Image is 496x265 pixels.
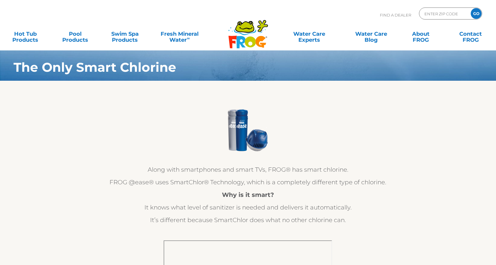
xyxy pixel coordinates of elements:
[86,203,410,212] p: It knows what level of sanitizer is needed and delivers it automatically.
[222,191,274,198] strong: Why is it smart?
[86,177,410,187] p: FROG @ease® uses SmartChlor® Technology, which is a completely different type of chlorine.
[451,28,490,40] a: ContactFROG
[6,28,45,40] a: Hot TubProducts
[402,28,440,40] a: AboutFROG
[471,8,482,19] input: GO
[225,108,270,153] img: @ease & Inline
[86,215,410,225] p: It’s different because SmartChlor does what no other chlorine can.
[56,28,95,40] a: PoolProducts
[86,165,410,174] p: Along with smartphones and smart TVs, FROG® has smart chlorine.
[14,60,443,74] h1: The Only Smart Chlorine
[225,12,271,49] img: Frog Products Logo
[187,36,190,41] sup: ∞
[106,28,144,40] a: Swim SpaProducts
[278,28,340,40] a: Water CareExperts
[352,28,390,40] a: Water CareBlog
[156,28,204,40] a: Fresh MineralWater∞
[380,8,411,23] p: Find A Dealer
